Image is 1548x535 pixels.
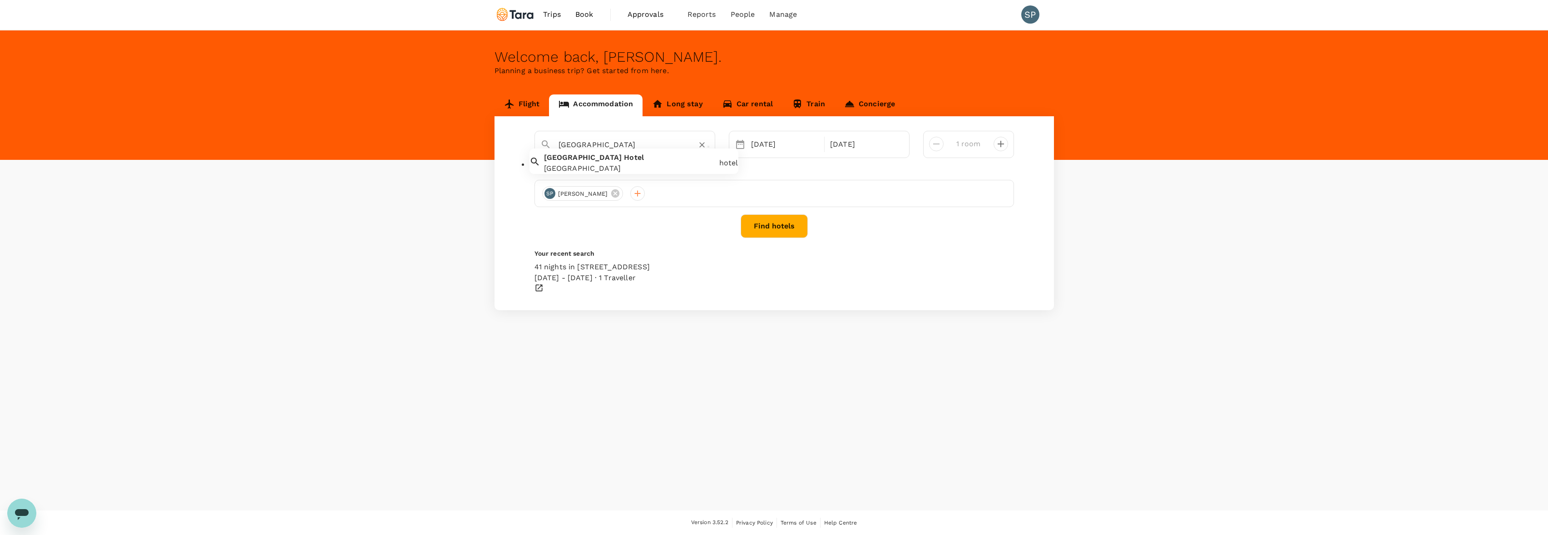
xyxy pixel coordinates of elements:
[495,94,549,116] a: Flight
[534,249,1014,258] p: Your recent search
[994,137,1008,151] button: decrease
[553,189,613,198] span: [PERSON_NAME]
[544,153,622,162] span: [GEOGRAPHIC_DATA]
[769,9,797,20] span: Manage
[781,518,816,528] a: Terms of Use
[495,65,1054,76] p: Planning a business trip? Get started from here.
[559,138,684,152] input: Search cities, hotels, work locations
[495,5,536,25] img: Tara Climate Ltd
[7,499,36,528] iframe: Button to launch messaging window
[781,520,816,526] span: Terms of Use
[747,135,823,154] div: [DATE]
[826,135,902,154] div: [DATE]
[575,9,593,20] span: Book
[731,9,755,20] span: People
[824,518,857,528] a: Help Centre
[741,214,808,238] button: Find hotels
[495,49,1054,65] div: Welcome back , [PERSON_NAME] .
[534,262,650,272] div: 41 nights in [STREET_ADDRESS]
[712,94,783,116] a: Car rental
[628,9,673,20] span: Approvals
[691,518,728,527] span: Version 3.52.2
[719,158,738,168] div: hotel
[707,146,709,148] button: Close
[543,9,561,20] span: Trips
[542,186,623,201] div: SP[PERSON_NAME]
[544,188,555,199] div: SP
[736,518,773,528] a: Privacy Policy
[549,94,643,116] a: Accommodation
[736,520,773,526] span: Privacy Policy
[687,9,716,20] span: Reports
[1021,5,1039,24] div: SP
[696,139,708,151] button: Clear
[835,94,905,116] a: Concierge
[824,520,857,526] span: Help Centre
[624,153,644,162] span: Hotel
[782,94,835,116] a: Train
[544,163,716,174] div: [GEOGRAPHIC_DATA]
[534,272,650,283] div: [DATE] - [DATE] · 1 Traveller
[534,165,1014,176] div: Travellers
[643,94,712,116] a: Long stay
[951,137,986,151] input: Add rooms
